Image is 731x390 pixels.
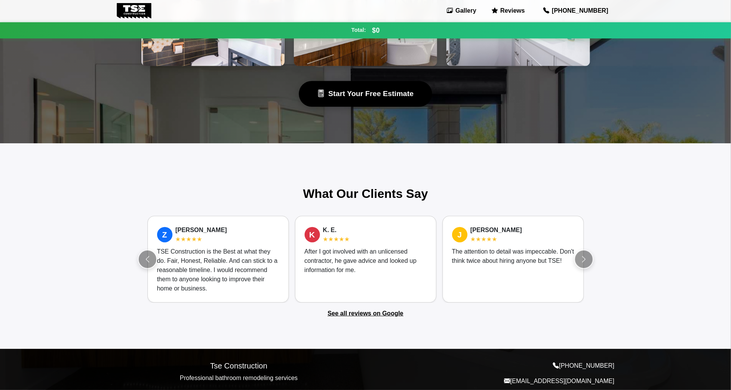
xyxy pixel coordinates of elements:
strong: K. E. [323,227,337,233]
span: $0 [372,25,380,35]
a: See all reviews on Google [328,310,403,317]
p: [EMAIL_ADDRESS][DOMAIN_NAME] [370,377,615,386]
h5: Tse Construction [117,361,361,370]
div: TSE Construction is the Best at what they do. Fair, Honest, Reliable. And can stick to a reasonab... [157,247,279,293]
strong: [PERSON_NAME] [176,227,227,233]
span: ★★★★★ [176,236,202,242]
span: K [305,227,320,242]
span: Z [157,227,172,242]
a: Gallery [444,5,479,17]
p: [PHONE_NUMBER] [370,361,615,370]
div: After I got involved with an unlicensed contractor, he gave advice and looked up information for me. [305,247,427,275]
button: Start Your Free Estimate [299,81,432,107]
span: ★★★★★ [471,236,497,242]
strong: [PERSON_NAME] [471,227,522,233]
span: ★★★★★ [323,236,350,242]
span: Total: [351,26,366,35]
h2: What Our Clients Say [148,186,584,201]
div: The attention to detail was impeccable. Don't think twice about hiring anyone but TSE! [452,247,574,266]
a: Reviews [489,5,528,17]
img: Tse Construction [117,3,152,18]
a: [PHONE_NUMBER] [537,3,614,18]
p: Professional bathroom remodeling services [117,373,361,383]
span: J [452,227,467,242]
